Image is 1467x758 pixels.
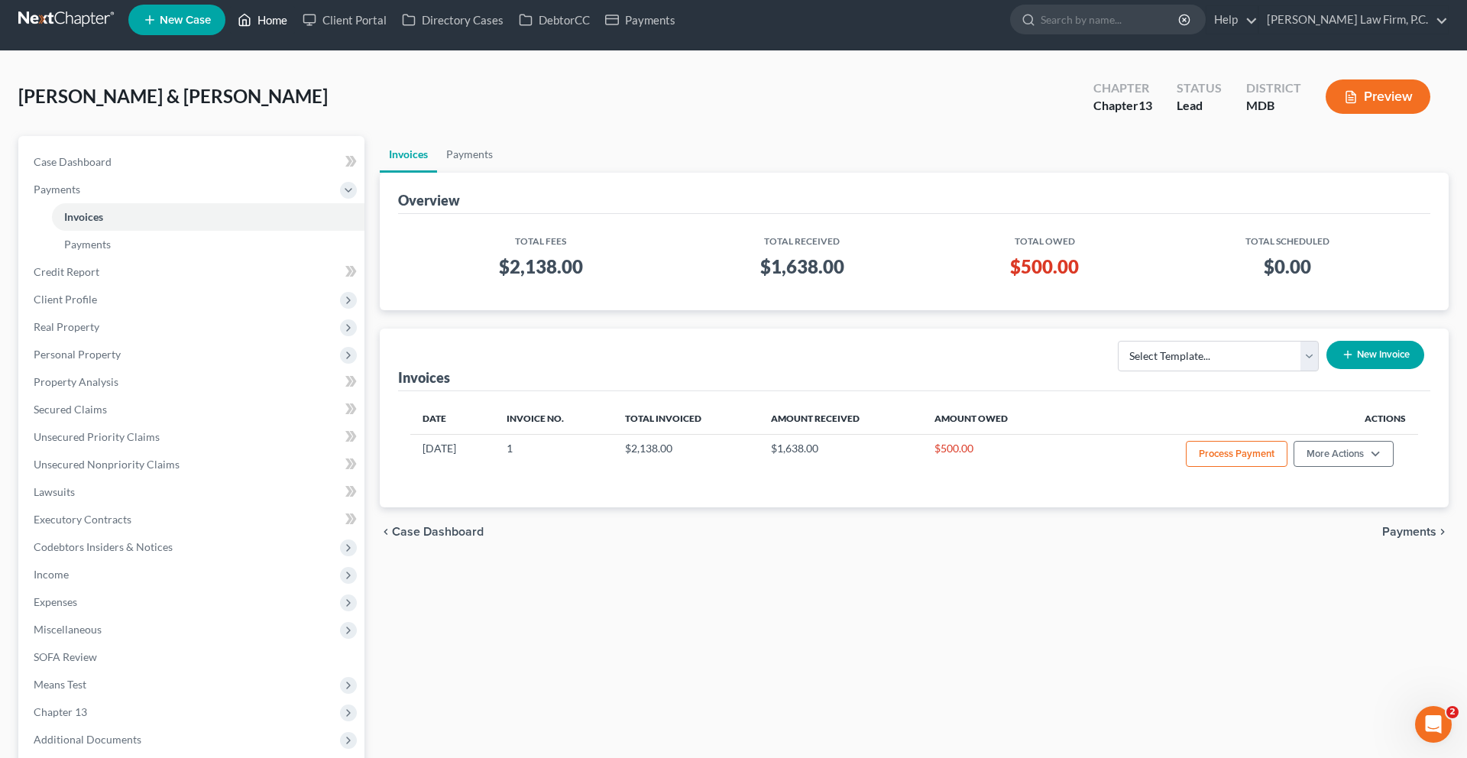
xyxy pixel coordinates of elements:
[394,6,511,34] a: Directory Cases
[34,485,75,498] span: Lawsuits
[398,368,450,387] div: Invoices
[21,396,364,423] a: Secured Claims
[933,226,1158,248] th: Total Owed
[423,254,659,279] h3: $2,138.00
[295,6,394,34] a: Client Portal
[759,403,922,434] th: Amount Received
[34,320,99,333] span: Real Property
[34,650,97,663] span: SOFA Review
[1326,341,1424,369] button: New Invoice
[1093,79,1152,97] div: Chapter
[672,226,933,248] th: Total Received
[613,434,759,477] td: $2,138.00
[1177,97,1222,115] div: Lead
[21,506,364,533] a: Executory Contracts
[21,643,364,671] a: SOFA Review
[21,478,364,506] a: Lawsuits
[1064,403,1418,434] th: Actions
[34,540,173,553] span: Codebtors Insiders & Notices
[410,226,672,248] th: Total Fees
[34,733,141,746] span: Additional Documents
[380,136,437,173] a: Invoices
[34,678,86,691] span: Means Test
[494,434,613,477] td: 1
[21,148,364,176] a: Case Dashboard
[1169,254,1406,279] h3: $0.00
[1326,79,1430,114] button: Preview
[34,595,77,608] span: Expenses
[1259,6,1448,34] a: [PERSON_NAME] Law Firm, P.C.
[922,434,1064,477] td: $500.00
[21,451,364,478] a: Unsecured Nonpriority Claims
[34,568,69,581] span: Income
[34,375,118,388] span: Property Analysis
[34,623,102,636] span: Miscellaneous
[34,155,112,168] span: Case Dashboard
[18,85,328,107] span: [PERSON_NAME] & [PERSON_NAME]
[392,526,484,538] span: Case Dashboard
[511,6,597,34] a: DebtorCC
[494,403,613,434] th: Invoice No.
[1436,526,1449,538] i: chevron_right
[1446,706,1459,718] span: 2
[160,15,211,26] span: New Case
[52,231,364,258] a: Payments
[21,258,364,286] a: Credit Report
[1382,526,1436,538] span: Payments
[1382,526,1449,538] button: Payments chevron_right
[34,348,121,361] span: Personal Property
[1157,226,1418,248] th: Total Scheduled
[64,238,111,251] span: Payments
[380,526,392,538] i: chevron_left
[1177,79,1222,97] div: Status
[1246,97,1301,115] div: MDB
[230,6,295,34] a: Home
[34,293,97,306] span: Client Profile
[1041,5,1180,34] input: Search by name...
[34,705,87,718] span: Chapter 13
[613,403,759,434] th: Total Invoiced
[684,254,921,279] h3: $1,638.00
[34,458,180,471] span: Unsecured Nonpriority Claims
[398,191,460,209] div: Overview
[410,403,494,434] th: Date
[34,183,80,196] span: Payments
[64,210,103,223] span: Invoices
[922,403,1064,434] th: Amount Owed
[34,265,99,278] span: Credit Report
[34,403,107,416] span: Secured Claims
[945,254,1145,279] h3: $500.00
[1206,6,1258,34] a: Help
[597,6,683,34] a: Payments
[34,513,131,526] span: Executory Contracts
[380,526,484,538] button: chevron_left Case Dashboard
[21,423,364,451] a: Unsecured Priority Claims
[1246,79,1301,97] div: District
[21,368,364,396] a: Property Analysis
[1294,441,1394,467] button: More Actions
[759,434,922,477] td: $1,638.00
[1093,97,1152,115] div: Chapter
[1138,98,1152,112] span: 13
[1186,441,1287,467] button: Process Payment
[410,434,494,477] td: [DATE]
[52,203,364,231] a: Invoices
[34,430,160,443] span: Unsecured Priority Claims
[1415,706,1452,743] iframe: Intercom live chat
[437,136,502,173] a: Payments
